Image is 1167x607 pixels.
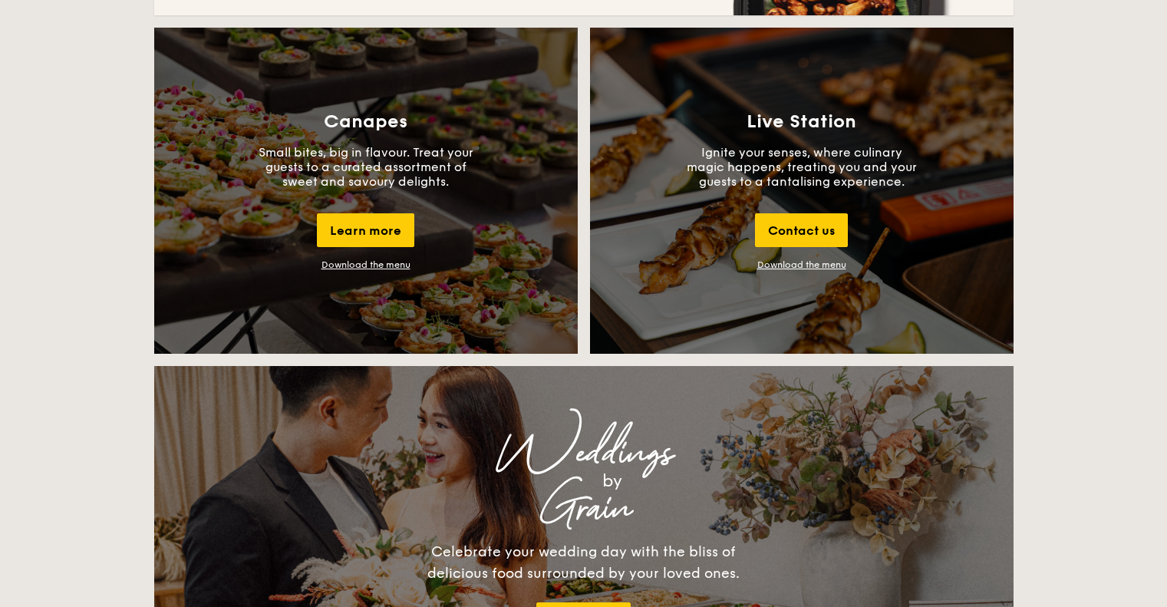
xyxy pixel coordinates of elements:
[687,145,917,189] p: Ignite your senses, where culinary magic happens, treating you and your guests to a tantalising e...
[747,111,856,133] h3: Live Station
[324,111,407,133] h3: Canapes
[757,259,846,270] a: Download the menu
[346,467,879,495] div: by
[251,145,481,189] p: Small bites, big in flavour. Treat your guests to a curated assortment of sweet and savoury delig...
[289,440,879,467] div: Weddings
[321,259,410,270] div: Download the menu
[411,541,757,584] div: Celebrate your wedding day with the bliss of delicious food surrounded by your loved ones.
[755,213,848,247] div: Contact us
[317,213,414,247] div: Learn more
[289,495,879,523] div: Grain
